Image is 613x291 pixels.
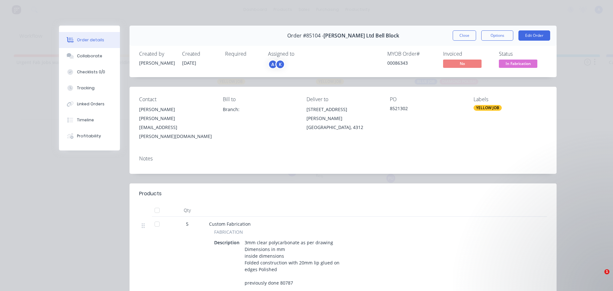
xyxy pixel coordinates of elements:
[306,123,380,132] div: [GEOGRAPHIC_DATA], 4312
[443,51,491,57] div: Invoiced
[268,60,285,69] button: AK
[287,33,323,39] span: Order #85104 -
[182,60,196,66] span: [DATE]
[77,69,105,75] div: Checklists 0/0
[474,105,502,111] div: YELLOW JOB
[77,85,95,91] div: Tracking
[223,105,296,125] div: Branch:
[481,30,513,41] button: Options
[306,105,380,123] div: [STREET_ADDRESS][PERSON_NAME]
[268,51,332,57] div: Assigned to
[390,96,463,102] div: PO
[59,48,120,64] button: Collaborate
[225,51,260,57] div: Required
[604,269,609,274] span: 1
[59,80,120,96] button: Tracking
[518,30,550,41] button: Edit Order
[139,156,547,162] div: Notes
[387,51,435,57] div: MYOB Order #
[77,101,105,107] div: Linked Orders
[59,96,120,112] button: Linked Orders
[390,105,463,114] div: 8521302
[387,60,435,66] div: 00086343
[591,269,607,285] iframe: Intercom live chat
[214,229,243,235] span: FABRICATION
[77,37,104,43] div: Order details
[139,105,213,141] div: [PERSON_NAME][PERSON_NAME][EMAIL_ADDRESS][PERSON_NAME][DOMAIN_NAME]
[59,32,120,48] button: Order details
[453,30,476,41] button: Close
[275,60,285,69] div: K
[306,96,380,102] div: Deliver to
[59,64,120,80] button: Checklists 0/0
[168,204,206,217] div: Qty
[443,60,482,68] span: No
[59,112,120,128] button: Timeline
[77,117,94,123] div: Timeline
[499,60,537,68] span: In Fabrication
[474,96,547,102] div: Labels
[59,128,120,144] button: Profitability
[182,51,217,57] div: Created
[499,60,537,69] button: In Fabrication
[77,133,101,139] div: Profitability
[223,105,296,114] div: Branch:
[139,51,174,57] div: Created by
[139,60,174,66] div: [PERSON_NAME]
[139,96,213,102] div: Contact
[77,53,102,59] div: Collaborate
[323,33,399,39] span: [PERSON_NAME] Ltd Bell Block
[242,238,342,287] div: 3mm clear polycarbonate as per drawing Dimensions in mm inside dimensions Folded construction wit...
[209,221,251,227] span: Custom Fabrication
[139,105,213,114] div: [PERSON_NAME]
[214,238,242,247] div: Description
[139,114,213,141] div: [PERSON_NAME][EMAIL_ADDRESS][PERSON_NAME][DOMAIN_NAME]
[223,96,296,102] div: Bill to
[186,221,189,227] span: 5
[268,60,278,69] div: A
[499,51,547,57] div: Status
[306,105,380,132] div: [STREET_ADDRESS][PERSON_NAME][GEOGRAPHIC_DATA], 4312
[139,190,162,198] div: Products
